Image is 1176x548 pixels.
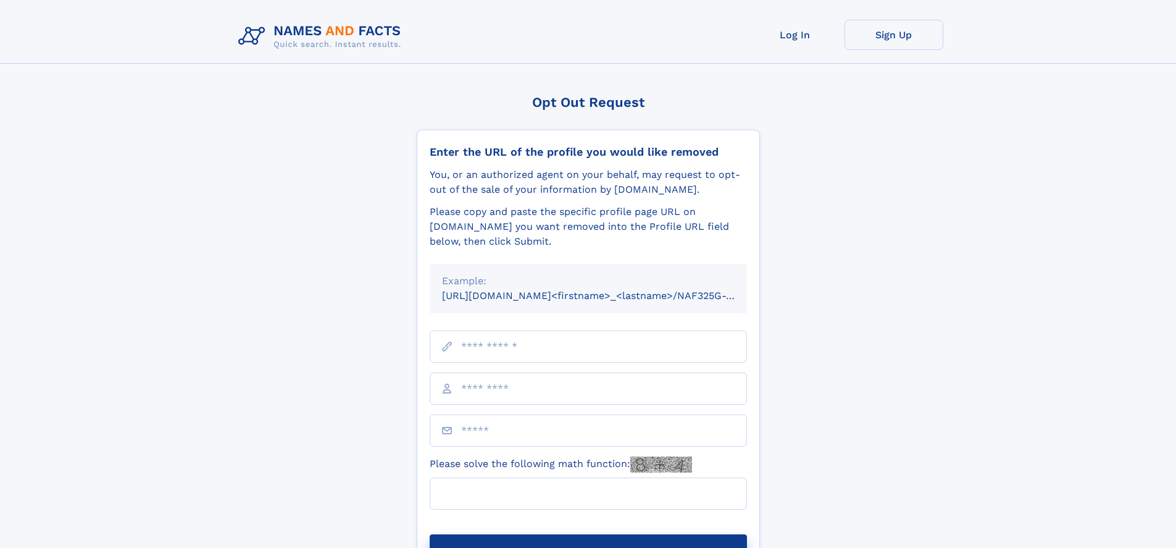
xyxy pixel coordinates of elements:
[430,167,747,197] div: You, or an authorized agent on your behalf, may request to opt-out of the sale of your informatio...
[442,274,735,289] div: Example:
[417,95,760,110] div: Opt Out Request
[430,457,692,473] label: Please solve the following math function:
[430,145,747,159] div: Enter the URL of the profile you would like removed
[442,290,770,301] small: [URL][DOMAIN_NAME]<firstname>_<lastname>/NAF325G-xxxxxxxx
[430,204,747,249] div: Please copy and paste the specific profile page URL on [DOMAIN_NAME] you want removed into the Pr...
[233,20,411,53] img: Logo Names and Facts
[844,20,943,50] a: Sign Up
[746,20,844,50] a: Log In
